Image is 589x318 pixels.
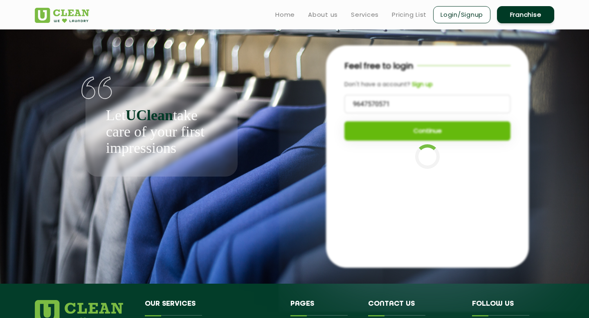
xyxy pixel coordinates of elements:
h4: Follow us [472,300,544,316]
span: Don't have a account? [344,80,410,88]
p: Let take care of your first impressions [106,107,217,156]
a: Login/Signup [433,6,490,23]
p: Feel free to login [344,60,413,72]
a: About us [308,10,338,20]
a: Services [351,10,379,20]
img: quote-img [81,76,112,99]
h4: Pages [290,300,356,316]
a: Pricing List [392,10,427,20]
b: Sign up [412,80,433,88]
b: UClean [126,107,173,123]
h4: Our Services [145,300,278,316]
a: Home [275,10,295,20]
input: Phone no [344,95,510,113]
h4: Contact us [368,300,460,316]
button: Continue [344,121,510,141]
a: Sign up [410,80,433,89]
a: Franchise [497,6,554,23]
img: UClean Laundry and Dry Cleaning [35,8,89,23]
